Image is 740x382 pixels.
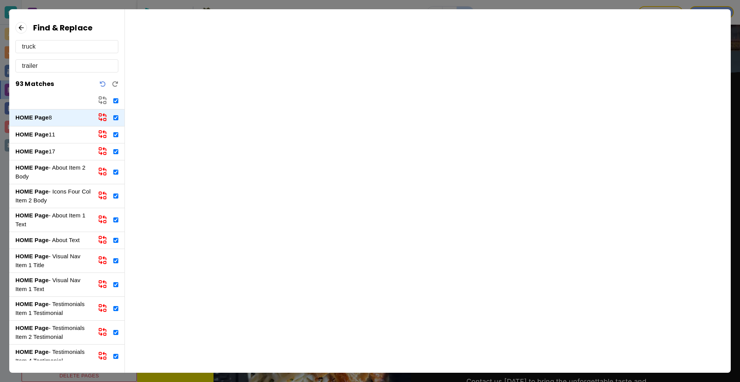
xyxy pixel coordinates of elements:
[15,348,92,365] p: - Testimonials Item 4 Testimonial
[15,114,49,121] strong: HOME Page
[15,276,92,293] p: - Visual Nav Item 1 Text
[15,187,92,205] p: - Icons Four Col Item 2 Body
[15,164,49,171] strong: HOME Page
[15,237,49,243] strong: HOME Page
[15,163,92,181] p: - About Item 2 Body
[15,348,49,355] strong: HOME Page
[15,212,49,219] strong: HOME Page
[15,147,92,156] p: 17
[15,325,49,331] strong: HOME Page
[15,211,92,229] p: - About Item 1 Text
[15,301,49,307] strong: HOME Page
[15,236,92,245] p: - About Text
[15,148,49,155] strong: HOME Page
[15,79,54,89] h6: 93 Matches
[15,130,92,139] p: 11
[15,277,49,283] strong: HOME Page
[15,300,92,317] p: - Testimonials Item 1 Testimonial
[15,252,92,269] p: - Visual Nav Item 1 Title
[22,40,112,53] input: Search
[22,60,112,72] input: Replace
[100,81,106,87] button: Undo
[112,81,118,87] button: Redo
[15,188,49,195] strong: HOME Page
[15,113,92,122] p: 8
[15,324,92,341] p: - Testimonials Item 2 Testimonial
[33,22,92,34] h6: Find & Replace
[15,253,49,259] strong: HOME Page
[15,131,49,138] strong: HOME Page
